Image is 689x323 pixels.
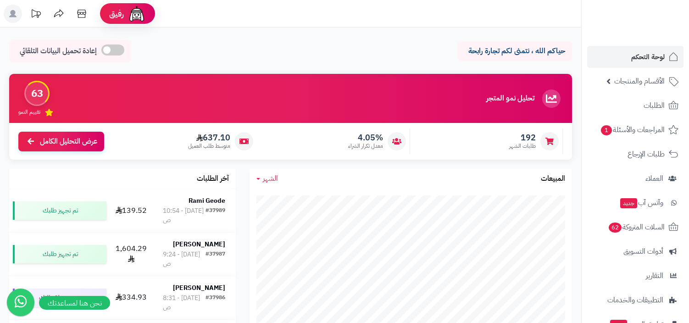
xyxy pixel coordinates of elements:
[631,50,665,63] span: لوحة التحكم
[173,283,225,293] strong: [PERSON_NAME]
[40,136,97,147] span: عرض التحليل الكامل
[24,5,47,25] a: تحديثات المنصة
[173,239,225,249] strong: [PERSON_NAME]
[509,142,536,150] span: طلبات الشهر
[587,167,683,189] a: العملاء
[608,221,665,234] span: السلات المتروكة
[188,133,230,143] span: 637.10
[110,189,152,232] td: 139.52
[628,148,665,161] span: طلبات الإرجاع
[263,173,278,184] span: الشهر
[109,8,124,19] span: رفيق
[614,75,665,88] span: الأقسام والمنتجات
[163,206,206,225] div: [DATE] - 10:54 ص
[256,173,278,184] a: الشهر
[486,95,534,103] h3: تحليل نمو المتجر
[464,46,565,56] p: حياكم الله ، نتمنى لكم تجارة رابحة
[163,294,206,312] div: [DATE] - 8:31 ص
[645,172,663,185] span: العملاء
[601,125,612,135] span: 1
[646,269,663,282] span: التقارير
[609,223,622,233] span: 62
[644,99,665,112] span: الطلبات
[619,196,663,209] span: وآتس آب
[541,175,565,183] h3: المبيعات
[189,196,225,206] strong: Rami Geode
[620,198,637,208] span: جديد
[18,132,104,151] a: عرض التحليل الكامل
[587,192,683,214] a: وآتس آبجديد
[197,175,229,183] h3: آخر الطلبات
[348,142,383,150] span: معدل تكرار الشراء
[206,206,225,225] div: #37989
[128,5,146,23] img: ai-face.png
[13,245,106,263] div: تم تجهيز طلبك
[587,289,683,311] a: التطبيقات والخدمات
[587,119,683,141] a: المراجعات والأسئلة1
[13,201,106,220] div: تم تجهيز طلبك
[18,108,40,116] span: تقييم النمو
[206,250,225,268] div: #37987
[587,216,683,238] a: السلات المتروكة62
[188,142,230,150] span: متوسط طلب العميل
[206,294,225,312] div: #37986
[509,133,536,143] span: 192
[110,233,152,276] td: 1,604.29
[623,245,663,258] span: أدوات التسويق
[110,276,152,319] td: 334.93
[587,95,683,117] a: الطلبات
[587,143,683,165] a: طلبات الإرجاع
[587,46,683,68] a: لوحة التحكم
[163,250,206,268] div: [DATE] - 9:24 ص
[607,294,663,306] span: التطبيقات والخدمات
[600,123,665,136] span: المراجعات والأسئلة
[13,289,106,307] div: تمت جدولة طلبك
[348,133,383,143] span: 4.05%
[587,265,683,287] a: التقارير
[20,46,97,56] span: إعادة تحميل البيانات التلقائي
[587,240,683,262] a: أدوات التسويق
